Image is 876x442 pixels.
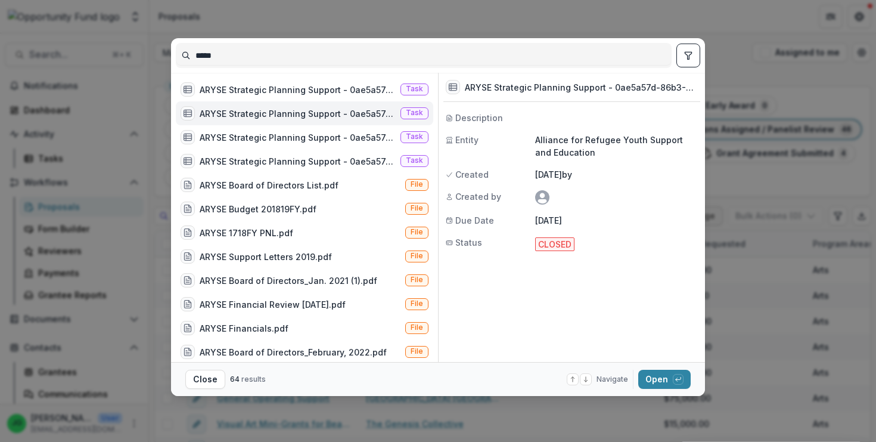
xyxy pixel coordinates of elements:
[200,274,377,287] div: ARYSE Board of Directors_Jan. 2021 (1).pdf
[455,112,503,124] span: Description
[185,370,225,389] button: Close
[200,203,316,215] div: ARYSE Budget 201819FY.pdf
[455,168,489,181] span: Created
[597,374,628,385] span: Navigate
[241,375,266,384] span: results
[200,227,293,239] div: ARYSE 1718FY PNL.pdf
[535,168,698,181] p: [DATE] by
[411,323,423,332] span: File
[230,375,240,384] span: 64
[200,251,332,263] div: ARYSE Support Letters 2019.pdf
[200,346,387,358] div: ARYSE Board of Directors_February, 2022.pdf
[200,322,288,335] div: ARYSE Financials.pdf
[411,299,423,308] span: File
[411,276,423,284] span: File
[455,214,494,227] span: Due Date
[455,134,479,146] span: Entity
[455,236,482,249] span: Status
[411,347,423,356] span: File
[406,132,423,141] span: Task
[200,179,338,191] div: ARYSE Board of Directors List.pdf
[411,180,423,188] span: File
[535,237,574,251] span: Closed
[465,81,698,94] h3: ARYSE Strategic Planning Support - 0ae5a57d-86b3-4c0c-a9d7-cb4747f6bdde - Final Report
[406,85,423,93] span: Task
[455,190,501,203] span: Created by
[200,155,396,168] div: ARYSE Strategic Planning Support - 0ae5a57d-86b3-4c0c-a9d7-cb4747f6bdde - Final Report
[200,298,346,311] div: ARYSE Financial Review [DATE].pdf
[535,214,562,227] p: [DATE]
[406,109,423,117] span: Task
[411,228,423,236] span: File
[535,190,549,205] svg: avatar
[535,134,698,159] p: Alliance for Refugee Youth Support and Education
[200,84,396,96] div: ARYSE Strategic Planning Support - 0ae5a57d-86b3-4c0c-a9d7-cb4747f6bdde - Final Report
[638,370,691,389] button: Open
[406,156,423,165] span: Task
[200,131,396,144] div: ARYSE Strategic Planning Support - 0ae5a57d-86b3-4c0c-a9d7-cb4747f6bdde - Final Report
[676,44,700,67] button: toggle filters
[411,204,423,212] span: File
[411,252,423,260] span: File
[200,107,396,120] div: ARYSE Strategic Planning Support - 0ae5a57d-86b3-4c0c-a9d7-cb4747f6bdde - Final Report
